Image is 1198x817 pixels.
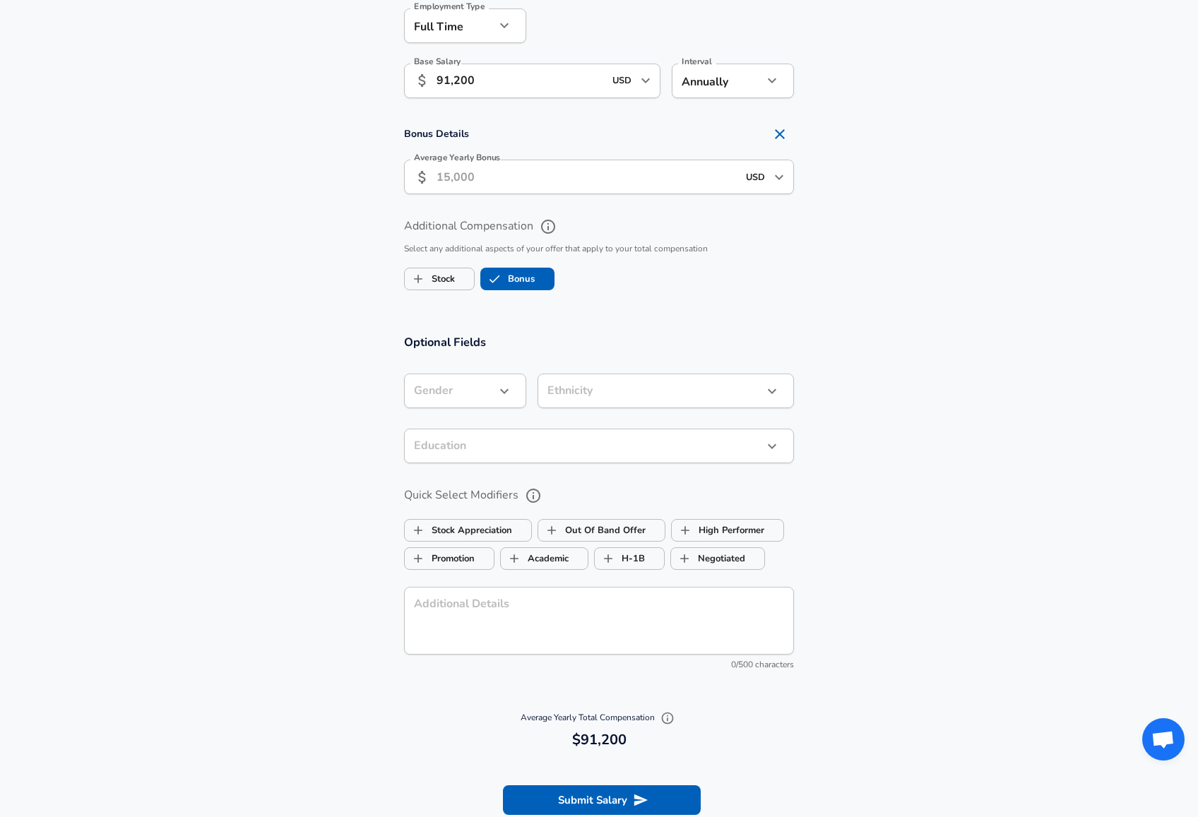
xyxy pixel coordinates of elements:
[414,153,500,162] label: Average Yearly Bonus
[404,268,475,290] button: StockStock
[501,545,528,572] span: Academic
[766,120,794,148] button: Remove Section
[404,215,794,239] label: Additional Compensation
[594,547,665,570] button: H-1BH-1B
[682,57,712,66] label: Interval
[671,545,698,572] span: Negotiated
[405,545,432,572] span: Promotion
[405,266,455,292] label: Stock
[671,545,745,572] label: Negotiated
[437,160,737,194] input: 15,000
[536,215,560,239] button: help
[404,519,532,542] button: Stock AppreciationStock Appreciation
[501,545,569,572] label: Academic
[595,545,645,572] label: H-1B
[636,71,656,90] button: Open
[672,517,699,544] span: High Performer
[405,266,432,292] span: Stock
[414,57,461,66] label: Base Salary
[521,712,678,723] span: Average Yearly Total Compensation
[595,545,622,572] span: H-1B
[769,167,789,187] button: Open
[538,517,646,544] label: Out Of Band Offer
[521,484,545,508] button: help
[404,334,794,350] h3: Optional Fields
[437,64,604,98] input: 100,000
[608,70,636,92] input: USD
[405,545,475,572] label: Promotion
[404,484,794,508] label: Quick Select Modifiers
[405,517,512,544] label: Stock Appreciation
[670,547,765,570] button: NegotiatedNegotiated
[404,547,494,570] button: PromotionPromotion
[414,2,485,11] label: Employment Type
[1142,718,1185,761] div: Open chat
[481,266,508,292] span: Bonus
[405,517,432,544] span: Stock Appreciation
[410,729,788,751] h6: $91,200
[503,785,701,815] button: Submit Salary
[404,8,495,43] div: Full Time
[404,242,794,256] p: Select any additional aspects of your offer that apply to your total compensation
[672,517,764,544] label: High Performer
[742,166,770,188] input: USD
[538,519,665,542] button: Out Of Band OfferOut Of Band Offer
[404,120,794,148] h4: Bonus Details
[404,658,794,672] div: 0/500 characters
[480,268,554,290] button: BonusBonus
[481,266,535,292] label: Bonus
[500,547,588,570] button: AcademicAcademic
[657,708,678,729] button: Explain Total Compensation
[671,519,784,542] button: High PerformerHigh Performer
[538,517,565,544] span: Out Of Band Offer
[672,64,763,98] div: Annually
